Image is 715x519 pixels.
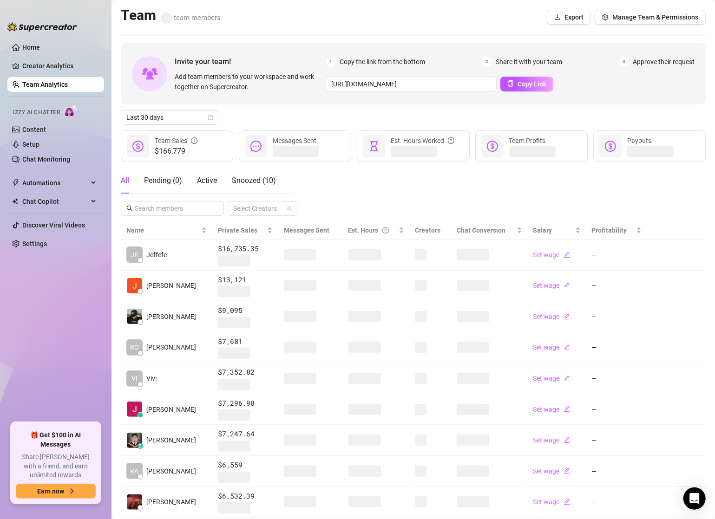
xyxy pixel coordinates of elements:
a: Creator Analytics [22,58,97,73]
span: question-circle [382,225,389,235]
span: Copy Link [518,80,546,88]
a: Content [22,126,46,133]
span: [PERSON_NAME] [146,404,196,415]
a: Team Analytics [22,81,68,88]
span: Jeffefe [146,250,167,260]
span: Vivi [146,373,157,383]
span: Snoozed ( 10 ) [232,176,276,185]
span: Name [126,225,199,235]
span: Add team members to your workspace and work together on Supercreator. [175,71,322,92]
div: Open Intercom Messenger [683,487,706,510]
a: Set wageedit [533,375,570,382]
a: Home [22,44,40,51]
span: dollar-circle [132,141,144,152]
span: [PERSON_NAME] [146,497,196,507]
span: $6,532.39 [218,491,273,502]
button: Copy Link [500,77,553,91]
span: Izzy AI Chatter [13,108,60,117]
td: — [586,271,648,302]
td: — [586,456,648,487]
img: Chat Copilot [12,198,18,205]
span: Active [197,176,217,185]
span: Messages Sent [273,137,316,144]
span: [PERSON_NAME] [146,342,196,352]
span: [PERSON_NAME] [146,466,196,476]
a: Set wageedit [533,406,570,413]
input: Search members [135,203,211,214]
a: Discover Viral Videos [22,221,85,229]
span: $166,779 [155,146,197,157]
span: message [250,141,262,152]
span: calendar [208,115,213,120]
img: AI Chatter [64,104,78,118]
td: — [586,425,648,456]
span: edit [564,499,570,505]
span: VI [131,373,138,383]
span: [PERSON_NAME] [146,311,196,322]
div: z [138,443,143,449]
span: team members [161,13,221,22]
span: copy [507,80,514,87]
span: Earn now [37,487,64,495]
div: All [121,175,129,186]
span: Payouts [627,137,651,144]
span: setting [602,14,609,20]
span: Share [PERSON_NAME] with a friend, and earn unlimited rewards [16,453,96,480]
span: Messages Sent [284,227,329,234]
span: $6,559 [218,460,273,471]
span: edit [564,252,570,258]
a: Set wageedit [533,498,570,506]
span: [PERSON_NAME] [146,280,196,291]
td: — [586,394,648,425]
td: — [586,301,648,332]
span: Invite your team! [175,56,326,67]
span: dollar-circle [487,141,498,152]
a: Setup [22,141,39,148]
th: Creators [410,221,452,240]
button: Earn nowarrow-right [16,484,96,499]
a: Set wageedit [533,467,570,475]
img: logo-BBDzfeDw.svg [7,22,77,32]
span: Approve their request [633,57,695,67]
span: Salary [533,227,552,234]
td: — [586,240,648,271]
span: edit [564,467,570,474]
span: edit [564,313,570,320]
div: Team Sales [155,136,197,146]
span: Chat Conversion [457,227,505,234]
span: Last 30 days [126,110,213,124]
span: download [554,14,561,20]
span: edit [564,375,570,382]
td: — [586,363,648,394]
span: edit [564,282,570,289]
span: arrow-right [68,488,74,494]
td: — [586,332,648,363]
span: thunderbolt [12,179,20,187]
span: 3 [619,57,629,67]
span: RO [130,342,139,352]
span: Export [564,13,584,21]
span: JE [131,250,138,260]
span: 2 [482,57,492,67]
button: Export [547,10,591,25]
a: Set wageedit [533,251,570,259]
a: Set wageedit [533,313,570,320]
img: Josua Escabarte [127,278,142,293]
h2: Team [121,6,221,24]
div: Pending ( 0 ) [144,175,182,186]
span: 🎁 Get $100 in AI Messages [16,431,96,449]
span: hourglass [368,141,380,152]
span: edit [564,344,570,350]
span: $7,352.82 [218,367,273,378]
a: Settings [22,240,47,247]
span: Team Profits [509,137,546,144]
img: Jericko [127,309,142,324]
th: Name [121,221,212,240]
button: Manage Team & Permissions [595,10,706,25]
span: [PERSON_NAME] [146,435,196,445]
span: edit [564,437,570,443]
span: edit [564,406,570,412]
span: $7,247.64 [218,428,273,440]
span: Manage Team & Permissions [612,13,698,21]
div: Est. Hours Worked [391,136,454,146]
